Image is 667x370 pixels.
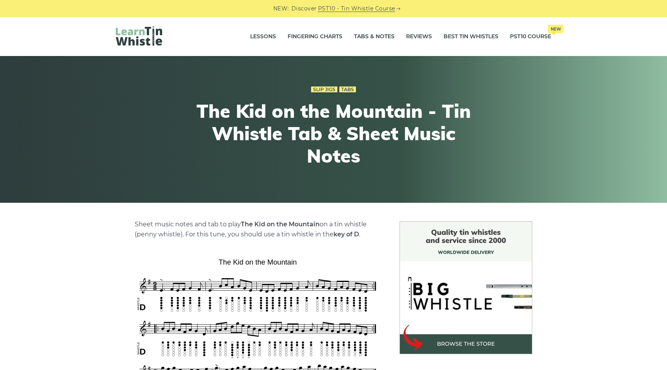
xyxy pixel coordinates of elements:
strong: key of D [333,231,359,238]
img: LearnTinWhistle.com [116,26,162,46]
img: BigWhistle Tin Whistle Store [400,221,532,354]
span: New [548,25,564,33]
a: PST10 CourseNew [510,27,551,46]
a: Reviews [406,27,432,46]
p: Sheet music notes and tab to play on a tin whistle (penny whistle). For this tune, you should use... [135,219,381,239]
a: Slip Jigs [311,87,337,93]
h1: The Kid on the Mountain - Tin Whistle Tab & Sheet Music Notes [191,100,476,167]
strong: The Kid on the Mountain [241,221,320,228]
a: Fingering Charts [288,27,342,46]
a: Best Tin Whistles [444,27,498,46]
a: Tabs [339,87,356,93]
a: Lessons [250,27,276,46]
a: Tabs & Notes [354,27,394,46]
